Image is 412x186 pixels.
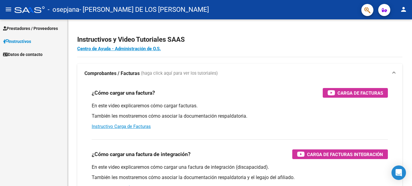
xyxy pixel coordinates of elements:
button: Carga de Facturas Integración [292,149,388,159]
button: Carga de Facturas [323,88,388,98]
span: - [PERSON_NAME] DE LOS [PERSON_NAME] [79,3,209,16]
a: Instructivo Carga de Facturas [92,124,151,129]
span: Carga de Facturas Integración [307,151,383,158]
strong: Comprobantes / Facturas [84,70,140,77]
span: - osepjana [48,3,79,16]
span: Instructivos [3,38,31,45]
span: Carga de Facturas [338,89,383,97]
a: Centro de Ayuda - Administración de O.S. [77,46,161,51]
mat-expansion-panel-header: Comprobantes / Facturas (haga click aquí para ver los tutoriales) [77,64,402,83]
p: En este video explicaremos cómo cargar facturas. [92,103,388,109]
span: Prestadores / Proveedores [3,25,58,32]
div: Open Intercom Messenger [391,165,406,180]
h3: ¿Cómo cargar una factura de integración? [92,150,191,158]
p: En este video explicaremos cómo cargar una factura de integración (discapacidad). [92,164,388,171]
mat-icon: menu [5,6,12,13]
p: También les mostraremos cómo asociar la documentación respaldatoria y el legajo del afiliado. [92,174,388,181]
p: También les mostraremos cómo asociar la documentación respaldatoria. [92,113,388,119]
span: Datos de contacto [3,51,43,58]
span: (haga click aquí para ver los tutoriales) [141,70,218,77]
h2: Instructivos y Video Tutoriales SAAS [77,34,402,45]
h3: ¿Cómo cargar una factura? [92,89,155,97]
mat-icon: person [400,6,407,13]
